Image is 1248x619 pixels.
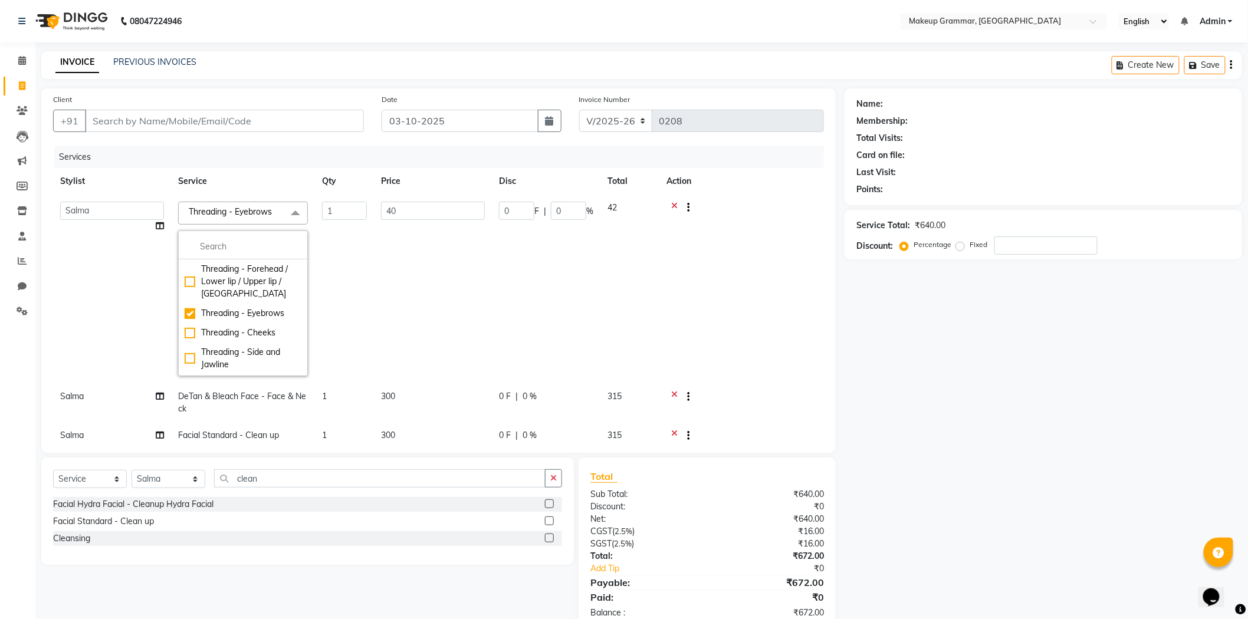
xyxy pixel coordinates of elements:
[590,538,612,549] span: SGST
[53,168,171,195] th: Stylist
[113,57,196,67] a: PREVIOUS INVOICES
[856,183,883,196] div: Points:
[272,206,277,217] a: x
[582,488,707,501] div: Sub Total:
[607,391,622,401] span: 315
[856,219,910,232] div: Service Total:
[856,132,903,144] div: Total Visits:
[607,430,622,440] span: 315
[492,168,600,195] th: Disc
[707,607,833,619] div: ₹672.00
[615,526,632,536] span: 2.5%
[382,94,398,105] label: Date
[53,498,214,511] div: Facial Hydra Facial - Cleanup Hydra Facial
[707,525,833,538] div: ₹16.00
[579,94,630,105] label: Invoice Number
[214,469,546,488] input: Search or Scan
[915,219,945,232] div: ₹640.00
[856,115,908,127] div: Membership:
[707,513,833,525] div: ₹640.00
[582,525,707,538] div: ( )
[60,391,84,401] span: Salma
[582,513,707,525] div: Net:
[707,575,833,590] div: ₹672.00
[582,501,707,513] div: Discount:
[55,52,99,73] a: INVOICE
[53,532,90,545] div: Cleansing
[534,205,539,218] span: F
[914,239,951,250] label: Percentage
[1200,15,1226,28] span: Admin
[970,239,987,250] label: Fixed
[523,390,537,403] span: 0 %
[544,205,546,218] span: |
[590,470,618,483] span: Total
[590,526,612,536] span: CGST
[53,515,154,528] div: Facial Standard - Clean up
[586,205,593,218] span: %
[1198,572,1236,607] iframe: chat widget
[728,562,833,575] div: ₹0
[381,430,395,440] span: 300
[30,5,111,38] img: logo
[582,607,707,619] div: Balance :
[381,391,395,401] span: 300
[582,550,707,562] div: Total:
[856,149,905,162] div: Card on file:
[1184,56,1226,74] button: Save
[582,538,707,550] div: ( )
[707,550,833,562] div: ₹672.00
[856,98,883,110] div: Name:
[600,168,659,195] th: Total
[515,390,518,403] span: |
[60,430,84,440] span: Salma
[185,327,301,339] div: Threading - Cheeks
[185,307,301,320] div: Threading - Eyebrows
[53,110,86,132] button: +91
[707,590,833,604] div: ₹0
[185,346,301,371] div: Threading - Side and Jawline
[614,539,632,548] span: 2.5%
[707,488,833,501] div: ₹640.00
[315,168,374,195] th: Qty
[856,166,896,179] div: Last Visit:
[54,146,833,168] div: Services
[374,168,492,195] th: Price
[178,391,306,414] span: DeTan & Bleach Face - Face & Neck
[582,575,707,590] div: Payable:
[178,430,279,440] span: Facial Standard - Clean up
[1112,56,1180,74] button: Create New
[582,562,728,575] a: Add Tip
[707,538,833,550] div: ₹16.00
[322,430,327,440] span: 1
[856,240,893,252] div: Discount:
[607,202,617,213] span: 42
[130,5,182,38] b: 08047224946
[322,391,327,401] span: 1
[189,206,272,217] span: Threading - Eyebrows
[85,110,364,132] input: Search by Name/Mobile/Email/Code
[515,429,518,442] span: |
[707,501,833,513] div: ₹0
[523,429,537,442] span: 0 %
[582,590,707,604] div: Paid:
[53,94,72,105] label: Client
[659,168,824,195] th: Action
[499,390,511,403] span: 0 F
[185,241,301,253] input: multiselect-search
[499,429,511,442] span: 0 F
[171,168,315,195] th: Service
[185,263,301,300] div: Threading - Forehead / Lower lip / Upper lip / [GEOGRAPHIC_DATA]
